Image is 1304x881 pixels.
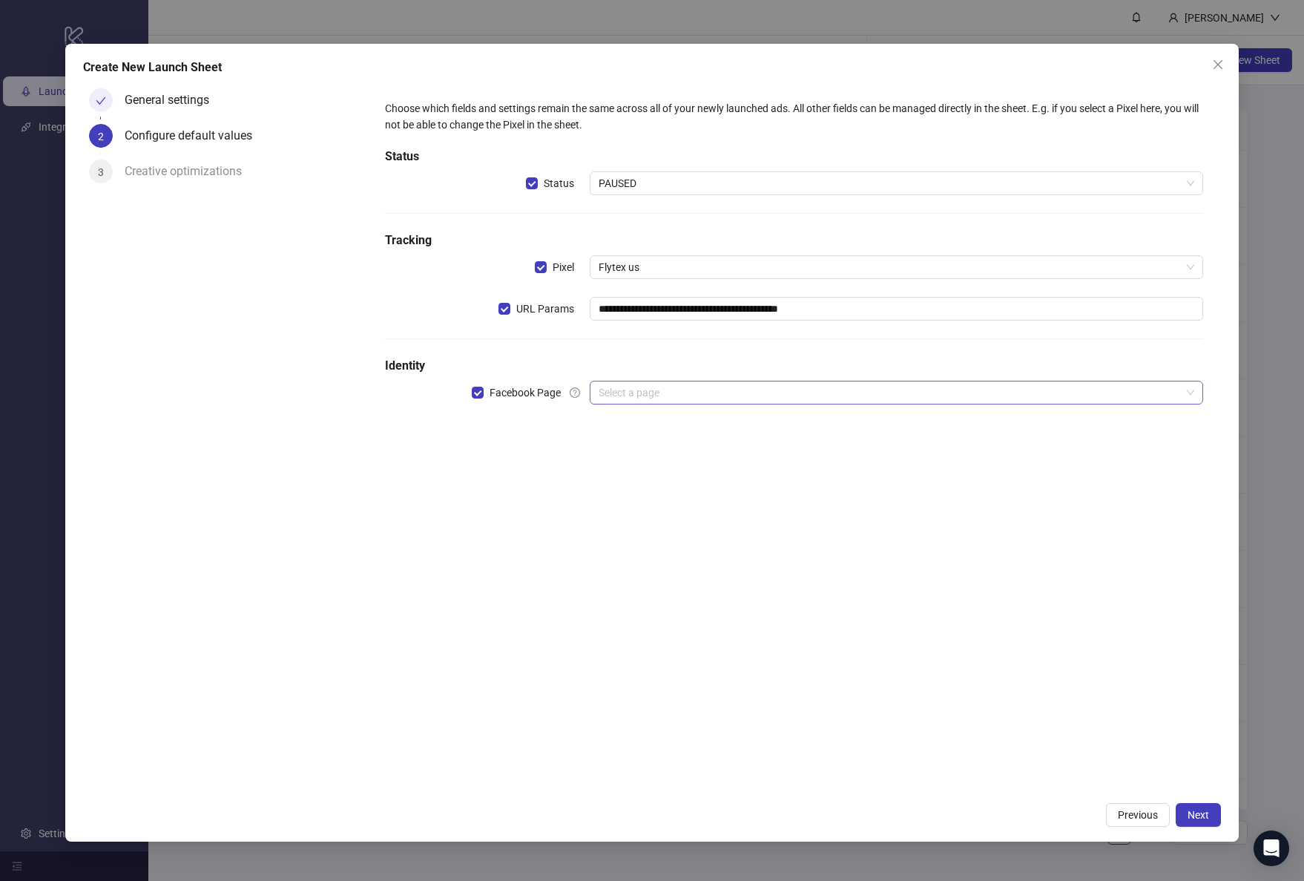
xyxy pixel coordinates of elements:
[1212,59,1224,71] span: close
[1176,803,1221,827] button: Next
[547,259,580,275] span: Pixel
[1188,809,1209,821] span: Next
[96,96,106,106] span: check
[599,172,1194,194] span: PAUSED
[1254,831,1289,866] div: Open Intercom Messenger
[98,166,104,178] span: 3
[125,88,221,112] div: General settings
[1106,803,1170,827] button: Previous
[385,148,1203,166] h5: Status
[385,232,1203,249] h5: Tracking
[484,384,567,401] span: Facebook Page
[510,301,580,317] span: URL Params
[1206,53,1230,76] button: Close
[570,387,580,398] span: question-circle
[125,124,264,148] div: Configure default values
[385,357,1203,375] h5: Identity
[98,131,104,143] span: 2
[385,100,1203,133] div: Choose which fields and settings remain the same across all of your newly launched ads. All other...
[599,256,1194,278] span: Flytex us
[83,59,1221,76] div: Create New Launch Sheet
[538,175,580,191] span: Status
[125,160,254,183] div: Creative optimizations
[1118,809,1158,821] span: Previous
